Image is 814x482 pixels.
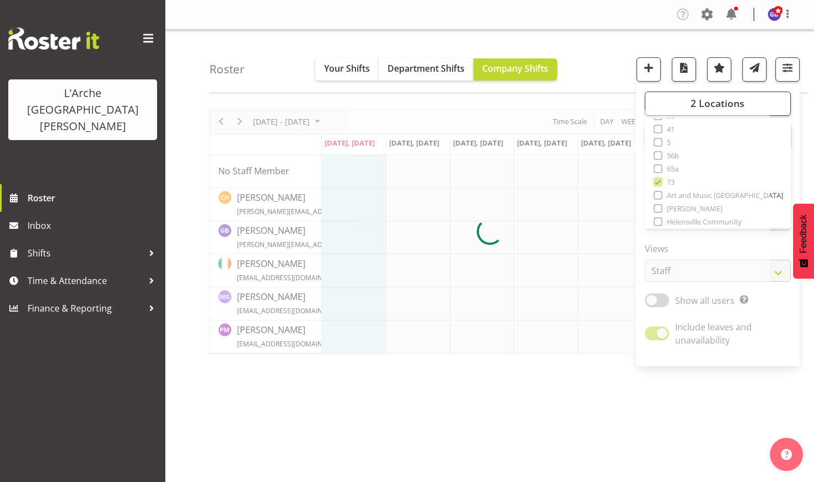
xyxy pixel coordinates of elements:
[28,217,160,234] span: Inbox
[28,272,143,289] span: Time & Attendance
[387,62,465,74] span: Department Shifts
[637,57,661,82] button: Add a new shift
[379,58,473,81] button: Department Shifts
[691,97,745,110] span: 2 Locations
[209,63,245,76] h4: Roster
[672,57,696,82] button: Download a PDF of the roster according to the set date range.
[315,58,379,81] button: Your Shifts
[775,57,800,82] button: Filter Shifts
[742,57,767,82] button: Send a list of all shifts for the selected filtered period to all rostered employees.
[781,449,792,460] img: help-xxl-2.png
[645,92,791,116] button: 2 Locations
[799,215,808,253] span: Feedback
[473,58,557,81] button: Company Shifts
[768,8,781,21] img: gillian-bradshaw10168.jpg
[28,300,143,317] span: Finance & Reporting
[482,62,548,74] span: Company Shifts
[324,62,370,74] span: Your Shifts
[28,245,143,261] span: Shifts
[19,85,146,135] div: L'Arche [GEOGRAPHIC_DATA][PERSON_NAME]
[707,57,731,82] button: Highlight an important date within the roster.
[793,203,814,279] button: Feedback - Show survey
[8,28,99,50] img: Rosterit website logo
[28,190,160,206] span: Roster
